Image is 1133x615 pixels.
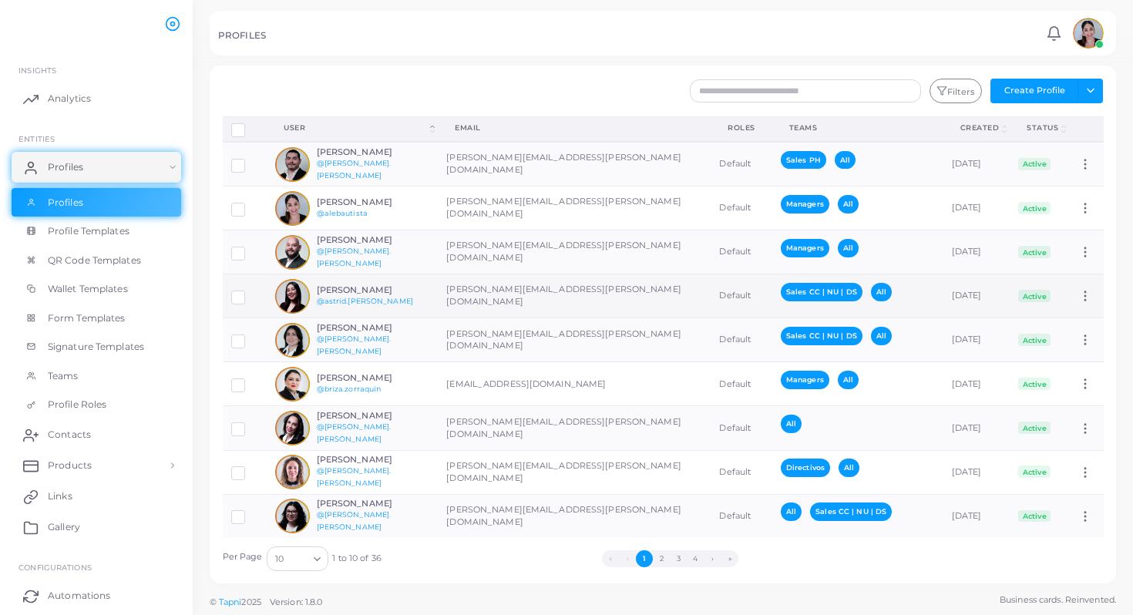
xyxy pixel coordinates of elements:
[12,361,181,391] a: Teams
[781,371,829,388] span: Managers
[12,83,181,114] a: Analytics
[438,187,711,230] td: [PERSON_NAME][EMAIL_ADDRESS][PERSON_NAME][DOMAIN_NAME]
[48,196,83,210] span: Profiles
[687,550,704,567] button: Go to page 4
[317,455,430,465] h6: [PERSON_NAME]
[943,318,1010,362] td: [DATE]
[12,246,181,275] a: QR Code Templates
[218,30,266,41] h5: PROFILES
[871,327,892,344] span: All
[267,546,328,571] div: Search for option
[317,510,392,531] a: @[PERSON_NAME].[PERSON_NAME]
[12,217,181,246] a: Profile Templates
[1018,158,1051,170] span: Active
[711,318,772,362] td: Default
[317,247,392,267] a: @[PERSON_NAME].[PERSON_NAME]
[871,283,892,301] span: All
[438,450,711,494] td: [PERSON_NAME][EMAIL_ADDRESS][PERSON_NAME][DOMAIN_NAME]
[943,187,1010,230] td: [DATE]
[12,332,181,361] a: Signature Templates
[930,79,982,103] button: Filters
[317,466,392,487] a: @[PERSON_NAME].[PERSON_NAME]
[711,230,772,274] td: Default
[653,550,670,567] button: Go to page 2
[704,550,721,567] button: Go to next page
[670,550,687,567] button: Go to page 3
[438,142,711,187] td: [PERSON_NAME][EMAIL_ADDRESS][PERSON_NAME][DOMAIN_NAME]
[270,597,323,607] span: Version: 1.8.0
[943,450,1010,494] td: [DATE]
[781,151,826,169] span: Sales PH
[275,279,310,314] img: avatar
[48,224,129,238] span: Profile Templates
[943,406,1010,450] td: [DATE]
[12,481,181,512] a: Links
[711,142,772,187] td: Default
[438,274,711,318] td: [PERSON_NAME][EMAIL_ADDRESS][PERSON_NAME][DOMAIN_NAME]
[12,188,181,217] a: Profiles
[317,297,413,305] a: @astrid.[PERSON_NAME]
[781,415,802,432] span: All
[789,123,926,133] div: Teams
[711,494,772,538] td: Default
[275,367,310,402] img: avatar
[438,318,711,362] td: [PERSON_NAME][EMAIL_ADDRESS][PERSON_NAME][DOMAIN_NAME]
[241,596,261,609] span: 2025
[317,323,430,333] h6: [PERSON_NAME]
[960,123,1000,133] div: Created
[317,411,430,421] h6: [PERSON_NAME]
[275,499,310,533] img: avatar
[12,152,181,183] a: Profiles
[1018,246,1051,258] span: Active
[317,334,392,355] a: @[PERSON_NAME].[PERSON_NAME]
[12,512,181,543] a: Gallery
[781,283,862,301] span: Sales CC | NU | DS
[48,160,83,174] span: Profiles
[12,304,181,333] a: Form Templates
[18,563,92,572] span: Configurations
[1068,18,1108,49] a: avatar
[781,327,862,344] span: Sales CC | NU | DS
[48,282,128,296] span: Wallet Templates
[275,455,310,489] img: avatar
[1018,465,1051,478] span: Active
[839,459,859,476] span: All
[781,459,830,476] span: Directivos
[48,459,92,472] span: Products
[711,362,772,406] td: Default
[1018,422,1051,434] span: Active
[48,92,91,106] span: Analytics
[48,311,126,325] span: Form Templates
[636,550,653,567] button: Go to page 1
[317,422,392,443] a: @[PERSON_NAME].[PERSON_NAME]
[455,123,694,133] div: Email
[838,371,859,388] span: All
[317,499,430,509] h6: [PERSON_NAME]
[223,551,263,563] label: Per Page
[210,596,322,609] span: ©
[48,340,144,354] span: Signature Templates
[317,285,430,295] h6: [PERSON_NAME]
[781,502,802,520] span: All
[943,230,1010,274] td: [DATE]
[728,123,755,133] div: Roles
[48,428,91,442] span: Contacts
[275,191,310,226] img: avatar
[943,494,1010,538] td: [DATE]
[48,398,106,412] span: Profile Roles
[275,323,310,358] img: avatar
[1018,378,1051,390] span: Active
[317,373,430,383] h6: [PERSON_NAME]
[781,239,829,257] span: Managers
[838,239,859,257] span: All
[943,142,1010,187] td: [DATE]
[1027,123,1058,133] div: Status
[990,79,1078,103] button: Create Profile
[48,369,79,383] span: Teams
[285,550,308,567] input: Search for option
[317,235,430,245] h6: [PERSON_NAME]
[317,147,430,157] h6: [PERSON_NAME]
[1070,116,1104,142] th: Action
[835,151,856,169] span: All
[317,197,430,207] h6: [PERSON_NAME]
